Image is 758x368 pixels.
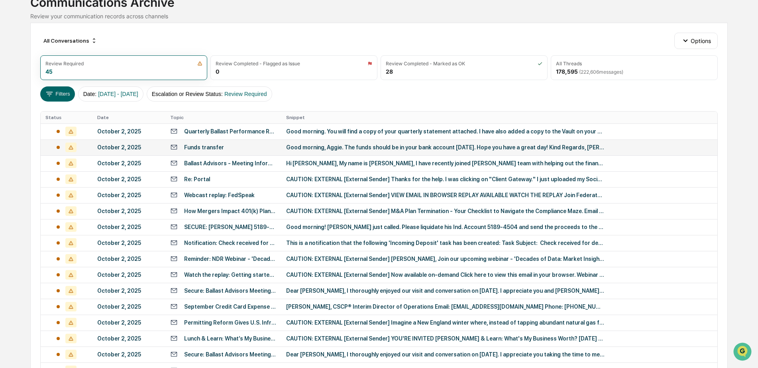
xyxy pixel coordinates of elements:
[79,135,96,141] span: Pylon
[78,86,143,102] button: Date:[DATE] - [DATE]
[216,61,300,67] div: Review Completed - Flagged as Issue
[286,160,605,166] div: Hi [PERSON_NAME], My name is [PERSON_NAME], I have recently joined [PERSON_NAME] team with helpin...
[97,303,161,310] div: October 2, 2025
[55,97,102,112] a: 🗄️Attestations
[97,192,161,198] div: October 2, 2025
[286,272,605,278] div: CAUTION: EXTERNAL [External Sender] Now available on-demand Click here to view this email in your...
[224,91,267,97] span: Review Required
[538,61,542,66] img: icon
[97,319,161,326] div: October 2, 2025
[286,208,605,214] div: CAUTION: EXTERNAL [External Sender] M&A Plan Termination - Your Checklist to Navigate the Complia...
[286,319,605,326] div: CAUTION: EXTERNAL [External Sender] Imagine a New England winter where, instead of tapping abunda...
[45,61,84,67] div: Review Required
[92,112,165,123] th: Date
[16,115,50,123] span: Data Lookup
[66,100,99,108] span: Attestations
[135,63,145,73] button: Start new chat
[184,160,277,166] div: Ballast Advisors - Meeting Information Request
[286,288,605,294] div: Dear [PERSON_NAME], I thoroughly enjoyed our visit and conversation on [DATE]. I appreciate you a...
[386,61,465,67] div: Review Completed - Marked as OK
[27,61,131,69] div: Start new chat
[97,128,161,135] div: October 2, 2025
[286,224,605,230] div: Good morning! [PERSON_NAME] just called. Please liquidate his Ind. Account 5189-4504 and send the...
[56,135,96,141] a: Powered byPylon
[147,86,272,102] button: Escalation or Review Status:Review Required
[556,61,582,67] div: All Threads
[286,335,605,342] div: CAUTION: EXTERNAL [External Sender] YOU'RE INVITED [PERSON_NAME] & Learn: What's My Business Wort...
[97,240,161,246] div: October 2, 2025
[286,240,605,246] div: This is a notification that the following 'Incoming Deposit' task has been created: Task Subject:...
[184,128,277,135] div: Quarterly Ballast Performance Report
[184,208,277,214] div: How Mergers Impact 401(k) Plans: Key Considerations
[286,351,605,358] div: Dear [PERSON_NAME], I thoroughly enjoyed our visit and conversation on [DATE]. I appreciate you t...
[30,13,728,20] div: Review your communication records across channels
[97,351,161,358] div: October 2, 2025
[286,256,605,262] div: CAUTION: EXTERNAL [External Sender] [PERSON_NAME], Join our upcoming webinar - 'Decades of Data: ...
[184,256,277,262] div: Reminder: NDR Webinar - 'Decades of Data: Market Insights with [PERSON_NAME]' - [DATE] 11:00 EDT ...
[184,319,277,326] div: Permitting Reform Gives U.S. Infrastructure a Green Light
[5,97,55,112] a: 🖐️Preclearance
[98,91,138,97] span: [DATE] - [DATE]
[8,17,145,29] p: How can we help?
[286,128,605,135] div: Good morning. You will find a copy of your quarterly statement attached. I have also added a copy...
[184,224,277,230] div: SECURE: [PERSON_NAME] 5189-4504
[286,144,605,151] div: Good morning, Aggie. The funds should be in your bank account [DATE]. Hope you have a great day! ...
[27,69,101,75] div: We're available if you need us!
[97,144,161,151] div: October 2, 2025
[184,144,224,151] div: Funds transfer
[367,61,372,66] img: icon
[5,112,53,127] a: 🔎Data Lookup
[8,101,14,108] div: 🖐️
[184,240,277,246] div: Notification: Check received for deposit for [PERSON_NAME] and [PERSON_NAME]
[97,288,161,294] div: October 2, 2025
[184,272,277,278] div: Watch the replay: Getting started in private alternatives
[41,112,92,123] th: Status
[184,303,277,310] div: September Credit Card Expense Report
[674,33,718,49] button: Options
[281,112,717,123] th: Snippet
[184,288,277,294] div: Secure: Ballast Advisors Meeting Summary
[8,116,14,123] div: 🔎
[216,68,219,75] div: 0
[97,176,161,182] div: October 2, 2025
[97,335,161,342] div: October 2, 2025
[97,208,161,214] div: October 2, 2025
[197,61,202,66] img: icon
[184,176,210,182] div: Re: Portal
[58,101,64,108] div: 🗄️
[165,112,281,123] th: Topic
[8,61,22,75] img: 1746055101610-c473b297-6a78-478c-a979-82029cc54cd1
[184,351,277,358] div: Secure: Ballast Advisors Meeting Summary
[286,303,605,310] div: [PERSON_NAME], CSCP® Interim Director of Operations Email: [EMAIL_ADDRESS][DOMAIN_NAME] Phone: [P...
[40,34,100,47] div: All Conversations
[40,86,75,102] button: Filters
[732,342,754,363] iframe: Open customer support
[184,192,255,198] div: Webcast replay: FedSpeak
[386,68,393,75] div: 28
[286,176,605,182] div: CAUTION: EXTERNAL [External Sender] Thanks for the help. I was clicking on "Client Gateway." I ju...
[579,69,623,75] span: ( 222,606 messages)
[97,272,161,278] div: October 2, 2025
[286,192,605,198] div: CAUTION: EXTERNAL [External Sender] VIEW EMAIL IN BROWSER REPLAY AVAILABLE WATCH THE REPLAY Join ...
[556,68,623,75] div: 178,595
[45,68,53,75] div: 45
[184,335,277,342] div: Lunch & Learn: What’s My Business Worth? Several Spots Remain!
[97,256,161,262] div: October 2, 2025
[97,224,161,230] div: October 2, 2025
[16,100,51,108] span: Preclearance
[97,160,161,166] div: October 2, 2025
